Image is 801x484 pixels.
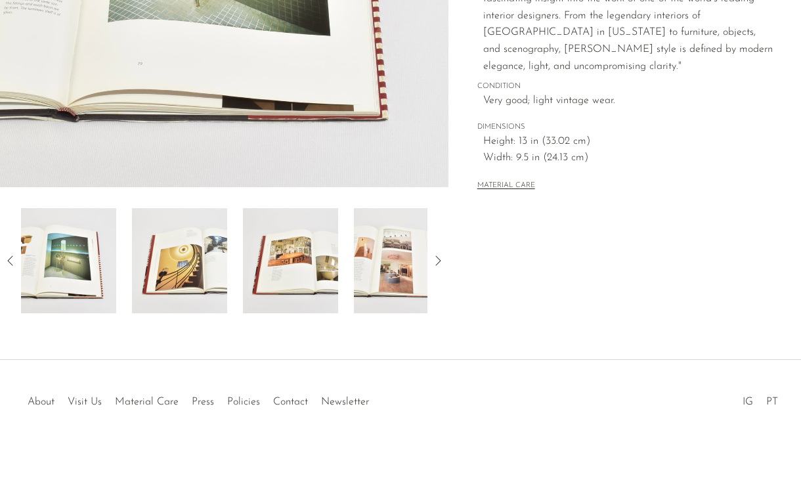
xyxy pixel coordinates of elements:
a: Visit Us [68,397,102,407]
button: MATERIAL CARE [477,181,535,191]
img: Andrée Putman [243,208,338,313]
ul: Social Medias [736,386,785,411]
img: Andrée Putman [21,208,116,313]
a: Policies [227,397,260,407]
a: PT [766,397,778,407]
a: About [28,397,54,407]
a: Press [192,397,214,407]
span: Width: 9.5 in (24.13 cm) [483,150,773,167]
span: DIMENSIONS [477,121,773,133]
span: Very good; light vintage wear. [483,93,773,110]
img: Andrée Putman [132,208,227,313]
span: Height: 13 in (33.02 cm) [483,133,773,150]
img: Andrée Putman [354,208,449,313]
a: Material Care [115,397,179,407]
span: CONDITION [477,81,773,93]
a: IG [743,397,753,407]
a: Contact [273,397,308,407]
ul: Quick links [21,386,376,411]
